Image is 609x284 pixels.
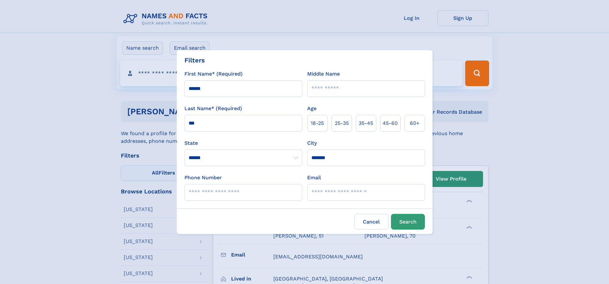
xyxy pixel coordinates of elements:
label: Phone Number [184,174,222,182]
span: 18‑25 [311,119,324,127]
label: First Name* (Required) [184,70,243,78]
label: Last Name* (Required) [184,105,242,112]
label: City [307,139,317,147]
span: 35‑45 [359,119,373,127]
label: Age [307,105,316,112]
span: 60+ [410,119,419,127]
span: 45‑60 [383,119,398,127]
label: Middle Name [307,70,340,78]
button: Search [391,214,425,230]
label: Email [307,174,321,182]
label: Cancel [355,214,388,230]
span: 25‑35 [335,119,349,127]
label: State [184,139,302,147]
div: Filters [184,55,205,65]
